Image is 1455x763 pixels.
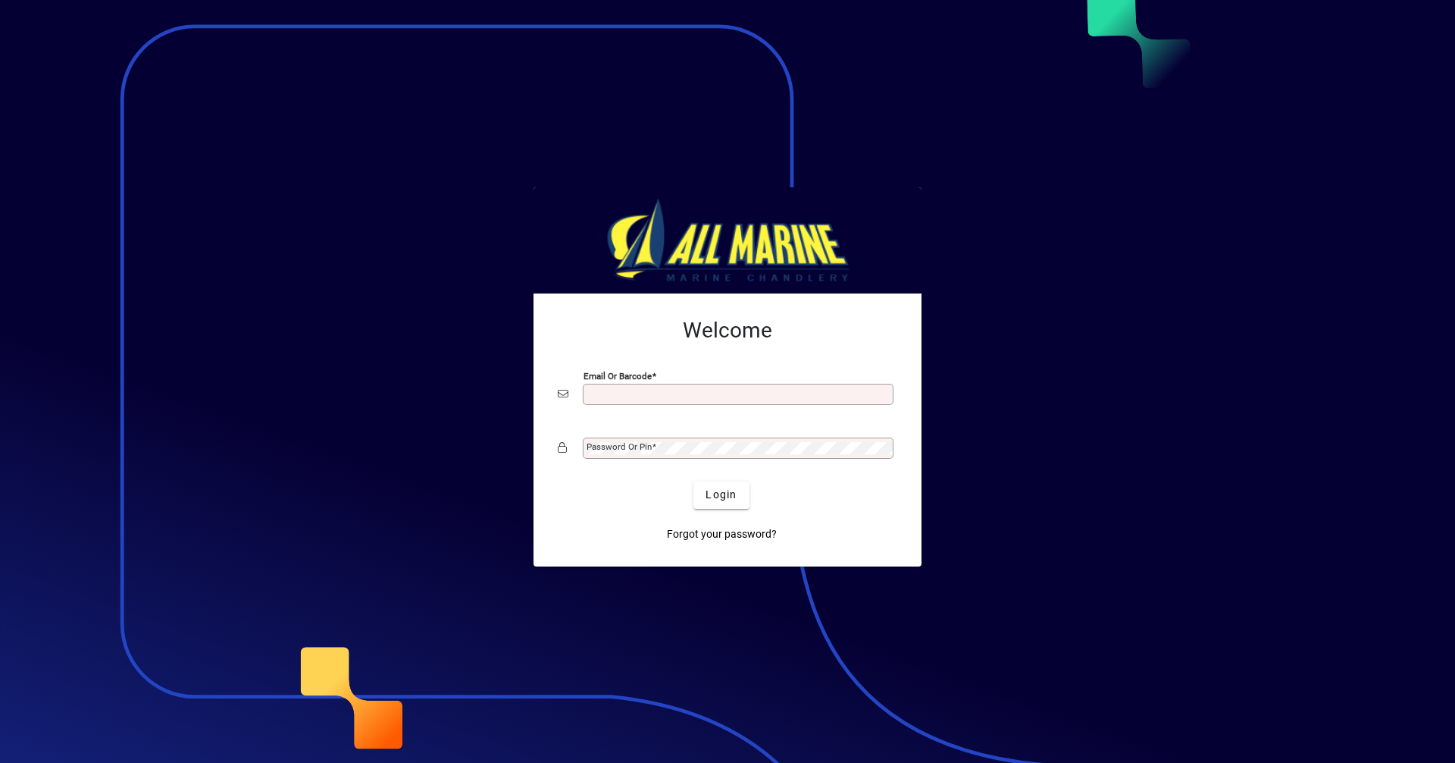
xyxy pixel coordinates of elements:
[587,441,652,452] mat-label: Password or Pin
[667,526,777,542] span: Forgot your password?
[661,521,783,548] a: Forgot your password?
[693,482,749,509] button: Login
[558,318,897,344] h2: Welcome
[584,370,652,381] mat-label: Email or Barcode
[706,487,737,503] span: Login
